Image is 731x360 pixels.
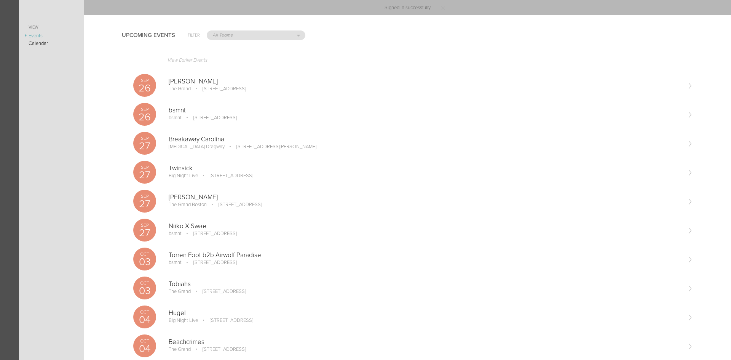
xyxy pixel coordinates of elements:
p: [STREET_ADDRESS] [192,86,246,92]
p: 03 [133,257,156,267]
p: Oct [133,339,156,343]
p: [STREET_ADDRESS] [183,115,237,121]
p: Sep [133,223,156,227]
p: Sep [133,165,156,170]
p: Big Night Live [169,173,198,179]
p: [STREET_ADDRESS] [183,259,237,266]
a: View Earlier Events [133,53,693,71]
p: [PERSON_NAME] [169,78,681,85]
p: 26 [133,83,156,93]
p: [STREET_ADDRESS] [199,173,253,179]
p: Tobiahs [169,280,681,288]
p: Twinsick [169,165,681,172]
h6: Filter [188,32,200,38]
p: Beachcrimes [169,338,681,346]
h4: Upcoming Events [122,32,175,38]
p: 27 [133,141,156,151]
a: View [19,23,84,32]
p: Sep [133,194,156,198]
p: The Grand Boston [169,202,207,208]
p: bsmnt [169,259,182,266]
p: bsmnt [169,115,182,121]
p: 27 [133,199,156,209]
p: [STREET_ADDRESS] [208,202,262,208]
p: 04 [133,344,156,354]
p: 04 [133,315,156,325]
p: Sep [133,136,156,141]
p: Hugel [169,309,681,317]
p: bsmnt [169,107,681,114]
p: [STREET_ADDRESS] [199,317,253,323]
p: Oct [133,281,156,285]
p: Big Night Live [169,317,198,323]
p: The Grand [169,86,191,92]
p: 27 [133,228,156,238]
p: Oct [133,310,156,314]
p: [PERSON_NAME] [169,194,681,201]
p: Signed in successfully [385,5,431,10]
p: [STREET_ADDRESS] [183,230,237,237]
p: 03 [133,286,156,296]
p: 27 [133,170,156,180]
p: 26 [133,112,156,122]
p: Niiko X Swae [169,222,681,230]
p: The Grand [169,346,191,352]
p: Torren Foot b2b Airwolf Paradise [169,251,681,259]
p: Oct [133,252,156,256]
p: Breakaway Carolina [169,136,681,143]
p: [STREET_ADDRESS][PERSON_NAME] [226,144,316,150]
p: [STREET_ADDRESS] [192,288,246,294]
p: [STREET_ADDRESS] [192,346,246,352]
p: Sep [133,107,156,112]
p: The Grand [169,288,191,294]
p: bsmnt [169,230,182,237]
p: [MEDICAL_DATA] Dragway [169,144,225,150]
p: Sep [133,78,156,83]
a: Events [19,32,84,40]
a: Calendar [19,40,84,47]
